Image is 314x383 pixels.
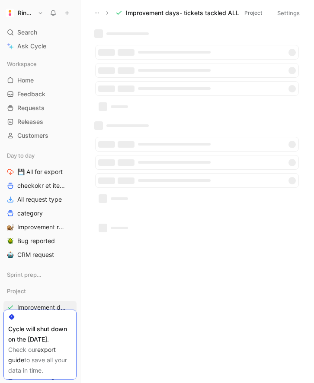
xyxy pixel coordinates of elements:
[3,7,45,19] button: RingtwiceRingtwice
[3,88,77,101] a: Feedback
[7,251,14,258] img: 🤖
[3,193,77,206] a: All request type
[3,149,77,162] div: Day to day
[3,268,77,281] div: Sprint preparation
[3,285,77,383] div: ProjectImprovement days- tickets tackled ALLImprovement days- tickets ready- ReactImprovement day...
[3,268,77,284] div: Sprint preparation
[17,104,45,112] span: Requests
[126,9,239,17] span: Improvement days- tickets tackled ALL
[17,250,54,259] span: CRM request
[3,207,77,220] a: category
[7,60,37,68] span: Workspace
[17,117,43,126] span: Releases
[6,9,14,17] img: Ringtwice
[17,195,62,204] span: All request type
[7,237,14,244] img: 🪲
[7,270,45,279] span: Sprint preparation
[8,324,72,345] div: Cycle will shut down on the [DATE].
[18,9,34,17] h1: Ringtwice
[7,151,35,160] span: Day to day
[3,165,77,178] a: 💾 All for export
[17,90,45,98] span: Feedback
[17,76,34,85] span: Home
[3,221,77,234] a: 🐌Improvement request
[17,303,69,312] span: Improvement days- tickets tackled ALL
[3,179,77,192] a: checkokr et iteration
[17,41,46,51] span: Ask Cycle
[17,223,66,231] span: Improvement request
[244,9,262,17] span: Project
[273,7,304,19] button: Settings
[3,74,77,87] a: Home
[7,224,14,231] img: 🐌
[3,149,77,261] div: Day to day💾 All for exportcheckokr et iterationAll request typecategory🐌Improvement request🪲Bug r...
[3,40,77,53] a: Ask Cycle
[17,27,37,38] span: Search
[3,301,77,314] a: Improvement days- tickets tackled ALL
[5,250,16,260] button: 🤖
[3,248,77,261] a: 🤖CRM request
[5,236,16,246] button: 🪲
[17,209,43,218] span: category
[17,181,66,190] span: checkokr et iteration
[3,285,77,298] div: Project
[3,115,77,128] a: Releases
[17,168,63,176] span: 💾 All for export
[7,287,26,295] span: Project
[17,131,48,140] span: Customers
[112,6,275,19] button: Improvement days- tickets tackled ALLProject
[17,237,55,245] span: Bug reported
[3,26,77,39] div: Search
[3,101,77,114] a: Requests
[8,345,72,376] div: Check our to save all your data in time.
[5,222,16,232] button: 🐌
[3,129,77,142] a: Customers
[3,234,77,247] a: 🪲Bug reported
[3,57,77,70] div: Workspace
